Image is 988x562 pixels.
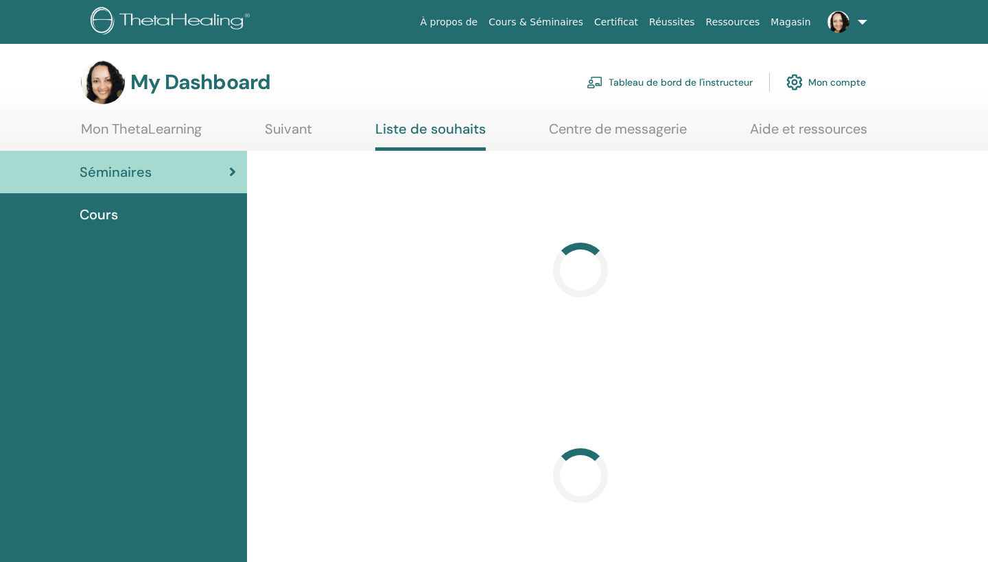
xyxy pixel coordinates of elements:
[786,71,803,94] img: cog.svg
[549,121,687,147] a: Centre de messagerie
[375,121,486,151] a: Liste de souhaits
[750,121,867,147] a: Aide et ressources
[765,10,816,35] a: Magasin
[587,67,753,97] a: Tableau de bord de l'instructeur
[130,70,270,95] h3: My Dashboard
[786,67,866,97] a: Mon compte
[265,121,312,147] a: Suivant
[91,7,255,38] img: logo.png
[483,10,589,35] a: Cours & Séminaires
[644,10,700,35] a: Réussites
[81,121,202,147] a: Mon ThetaLearning
[701,10,766,35] a: Ressources
[587,76,603,88] img: chalkboard-teacher.svg
[80,204,118,225] span: Cours
[80,162,152,182] span: Séminaires
[415,10,484,35] a: À propos de
[589,10,644,35] a: Certificat
[827,11,849,33] img: default.jpg
[81,60,125,104] img: default.jpg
